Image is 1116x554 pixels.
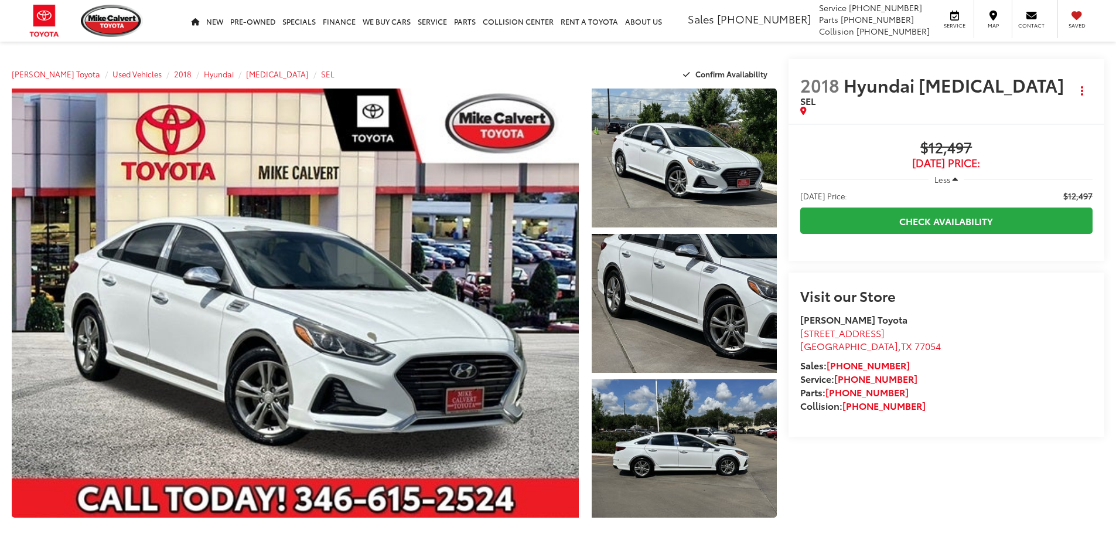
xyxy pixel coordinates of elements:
span: [PHONE_NUMBER] [849,2,922,13]
span: Service [941,22,968,29]
a: Used Vehicles [112,69,162,79]
a: [PHONE_NUMBER] [827,358,910,372]
a: [PHONE_NUMBER] [825,385,909,399]
a: Expand Photo 3 [592,379,777,518]
span: Contact [1018,22,1045,29]
span: [PHONE_NUMBER] [841,13,914,25]
span: Sales [688,11,714,26]
span: SEL [800,94,815,107]
span: Less [934,174,950,185]
a: [STREET_ADDRESS] [GEOGRAPHIC_DATA],TX 77054 [800,326,941,353]
span: [DATE] Price: [800,157,1093,169]
a: [PHONE_NUMBER] [842,399,926,412]
span: Saved [1064,22,1090,29]
span: Service [819,2,847,13]
button: Confirm Availability [677,64,777,84]
strong: Service: [800,372,917,385]
span: $12,497 [1063,190,1093,202]
img: 2018 Hyundai Sonata SEL [589,232,778,374]
span: $12,497 [800,140,1093,157]
a: SEL [321,69,335,79]
a: [PERSON_NAME] Toyota [12,69,100,79]
span: [STREET_ADDRESS] [800,326,885,339]
a: Check Availability [800,208,1093,234]
a: 2018 [174,69,192,79]
strong: Sales: [800,358,910,372]
span: TX [901,339,912,352]
button: Less [929,169,964,190]
span: 77054 [914,339,941,352]
h2: Visit our Store [800,288,1093,303]
span: 2018 [800,72,839,97]
span: [GEOGRAPHIC_DATA] [800,339,898,352]
strong: Parts: [800,385,909,399]
span: [DATE] Price: [800,190,847,202]
a: [MEDICAL_DATA] [246,69,309,79]
a: [PHONE_NUMBER] [834,372,917,385]
span: Parts [819,13,838,25]
span: Hyundai [MEDICAL_DATA] [844,72,1068,97]
span: Collision [819,25,854,37]
span: Map [980,22,1006,29]
span: Confirm Availability [695,69,767,79]
img: 2018 Hyundai Sonata SEL [589,87,778,229]
span: , [800,339,941,352]
button: Actions [1072,80,1093,101]
span: [PHONE_NUMBER] [856,25,930,37]
strong: Collision: [800,399,926,412]
img: Mike Calvert Toyota [81,5,143,37]
strong: [PERSON_NAME] Toyota [800,312,907,326]
span: dropdown dots [1081,86,1083,96]
span: [PHONE_NUMBER] [717,11,811,26]
a: Hyundai [204,69,234,79]
a: Expand Photo 2 [592,234,777,373]
a: Expand Photo 1 [592,89,777,227]
a: Expand Photo 0 [12,89,579,518]
img: 2018 Hyundai Sonata SEL [6,86,584,520]
img: 2018 Hyundai Sonata SEL [589,378,778,519]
